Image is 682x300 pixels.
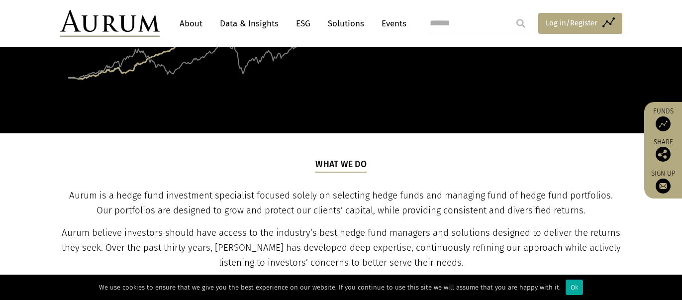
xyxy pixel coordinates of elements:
img: Aurum [60,10,160,37]
img: Share this post [656,147,671,162]
a: ESG [291,14,315,33]
a: Funds [649,107,677,131]
img: Access Funds [656,116,671,131]
a: Events [377,14,406,33]
input: Submit [511,13,531,33]
a: Log in/Register [538,13,622,34]
div: Ok [566,280,583,295]
img: Sign up to our newsletter [656,179,671,194]
a: About [175,14,207,33]
span: Aurum is a hedge fund investment specialist focused solely on selecting hedge funds and managing ... [69,190,613,216]
span: Log in/Register [546,17,597,29]
div: Share [649,139,677,162]
a: Solutions [323,14,369,33]
h5: What we do [315,158,367,172]
span: Aurum believe investors should have access to the industry’s best hedge fund managers and solutio... [62,227,621,268]
a: Data & Insights [215,14,284,33]
a: Sign up [649,169,677,194]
